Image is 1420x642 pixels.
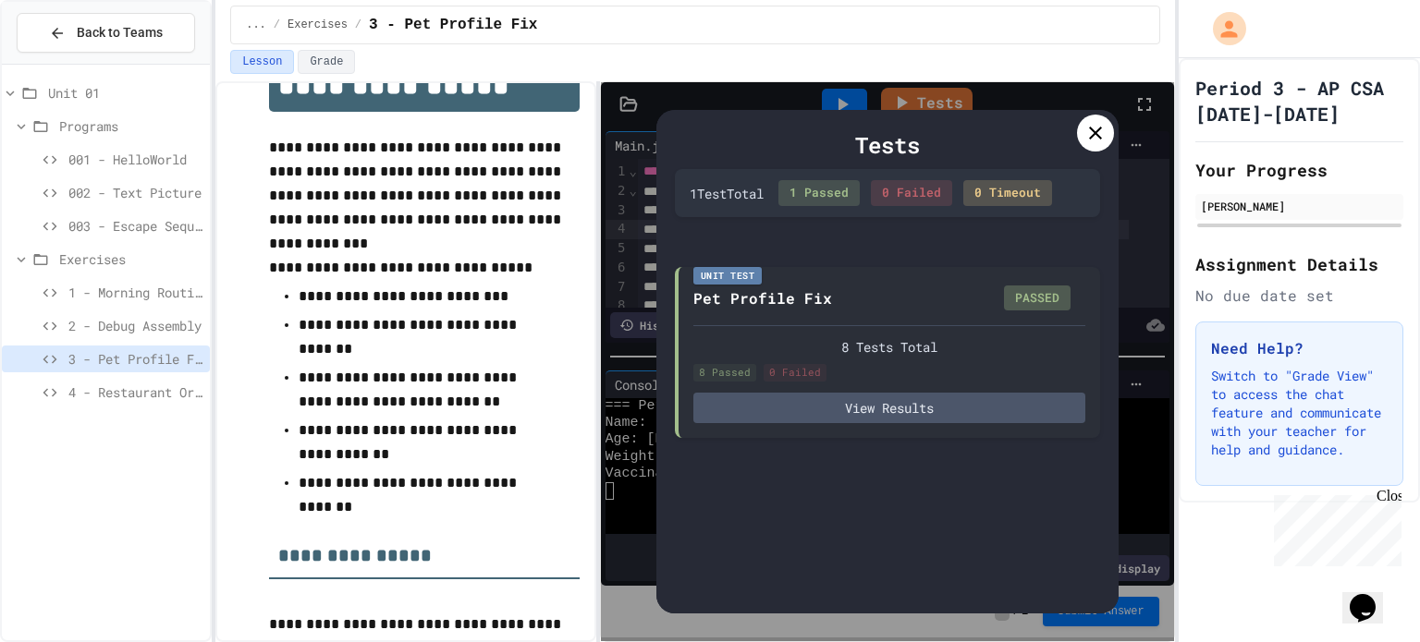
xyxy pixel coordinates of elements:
[230,50,294,74] button: Lesson
[59,116,202,136] span: Programs
[690,184,764,203] div: 1 Test Total
[7,7,128,117] div: Chat with us now!Close
[764,364,826,382] div: 0 Failed
[59,249,202,269] span: Exercises
[288,18,348,32] span: Exercises
[1195,285,1403,307] div: No due date set
[68,316,202,335] span: 2 - Debug Assembly
[77,23,163,42] span: Back to Teams
[693,267,763,285] div: Unit Test
[68,349,202,369] span: 3 - Pet Profile Fix
[675,128,1100,162] div: Tests
[246,18,266,32] span: ...
[274,18,280,32] span: /
[17,13,195,53] button: Back to Teams
[68,183,202,202] span: 002 - Text Picture
[1195,157,1403,183] h2: Your Progress
[1195,251,1403,277] h2: Assignment Details
[1201,198,1398,214] div: [PERSON_NAME]
[1342,568,1402,624] iframe: chat widget
[1267,488,1402,566] iframe: chat widget
[693,287,832,309] div: Pet Profile Fix
[48,83,202,103] span: Unit 01
[298,50,355,74] button: Grade
[778,180,860,206] div: 1 Passed
[68,382,202,402] span: 4 - Restaurant Order System
[1211,337,1388,359] h3: Need Help?
[693,364,756,382] div: 8 Passed
[1004,285,1071,311] div: PASSED
[1211,367,1388,459] p: Switch to "Grade View" to access the chat feature and communicate with your teacher for help and ...
[693,393,1085,423] button: View Results
[871,180,952,206] div: 0 Failed
[355,18,361,32] span: /
[68,150,202,169] span: 001 - HelloWorld
[68,216,202,236] span: 003 - Escape Sequences
[369,14,537,36] span: 3 - Pet Profile Fix
[68,283,202,302] span: 1 - Morning Routine Fix
[963,180,1052,206] div: 0 Timeout
[693,337,1085,357] div: 8 Tests Total
[1194,7,1251,50] div: My Account
[1195,75,1403,127] h1: Period 3 - AP CSA [DATE]-[DATE]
